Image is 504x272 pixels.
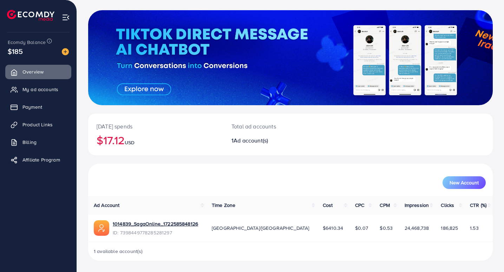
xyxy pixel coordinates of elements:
[113,220,198,227] a: 1014839_SagaOnline_1722585848126
[125,139,135,146] span: USD
[405,224,429,232] span: 24,468,738
[97,122,215,131] p: [DATE] spends
[212,224,309,232] span: [GEOGRAPHIC_DATA]/[GEOGRAPHIC_DATA]
[8,39,46,46] span: Ecomdy Balance
[443,176,486,189] button: New Account
[470,202,486,209] span: CTR (%)
[5,65,71,79] a: Overview
[231,137,316,144] h2: 1
[5,118,71,132] a: Product Links
[441,224,458,232] span: 186,825
[94,248,143,255] span: 1 available account(s)
[323,224,343,232] span: $6410.34
[355,202,364,209] span: CPC
[5,100,71,114] a: Payment
[62,48,69,55] img: image
[7,10,54,21] img: logo
[22,139,37,146] span: Billing
[405,202,429,209] span: Impression
[474,240,499,267] iframe: Chat
[62,13,70,21] img: menu
[22,86,58,93] span: My ad accounts
[5,135,71,149] a: Billing
[323,202,333,209] span: Cost
[22,121,53,128] span: Product Links
[5,82,71,96] a: My ad accounts
[94,220,109,236] img: ic-ads-acc.e4c84228.svg
[113,229,198,236] span: ID: 7398449778285281297
[212,202,235,209] span: Time Zone
[380,202,390,209] span: CPM
[441,202,454,209] span: Clicks
[470,224,479,232] span: 1.53
[94,202,120,209] span: Ad Account
[355,224,368,232] span: $0.07
[22,103,42,110] span: Payment
[97,133,215,147] h2: $17.12
[22,68,44,75] span: Overview
[234,137,268,144] span: Ad account(s)
[231,122,316,131] p: Total ad accounts
[380,224,393,232] span: $0.53
[22,156,60,163] span: Affiliate Program
[5,153,71,167] a: Affiliate Program
[8,46,23,56] span: $185
[450,180,479,185] span: New Account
